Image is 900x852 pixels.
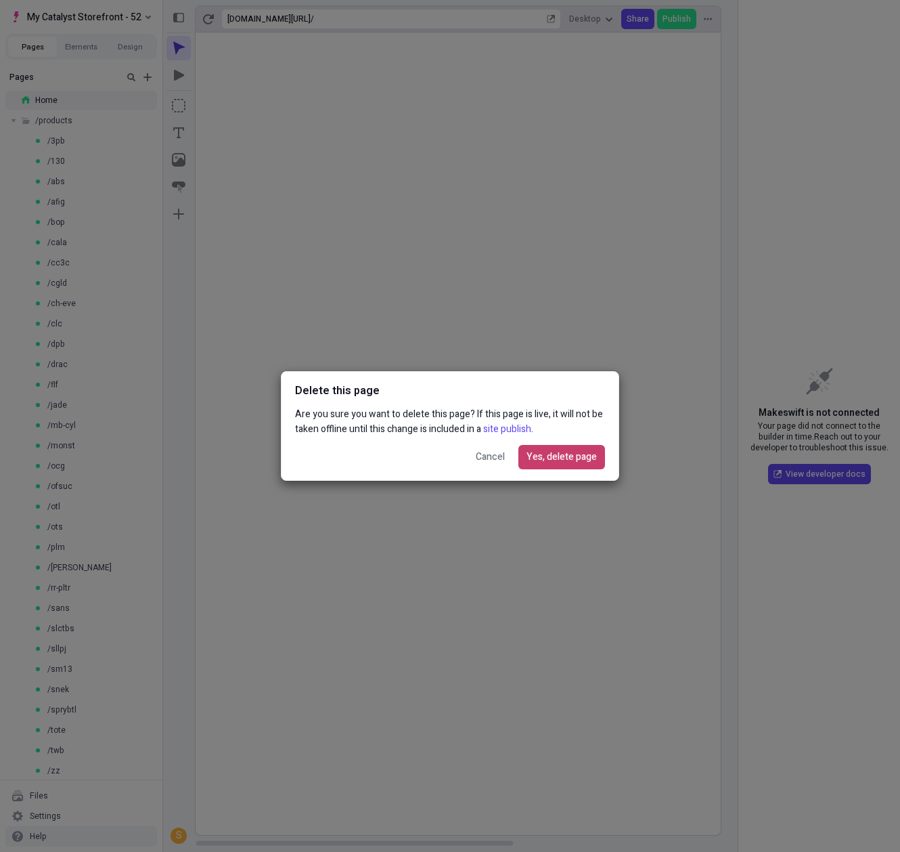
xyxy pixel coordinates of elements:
div: Delete this page [295,383,605,399]
button: Cancel [468,445,513,469]
p: Are you sure you want to delete this page? If this page is live, it will not be taken offline unt... [295,407,605,437]
span: Yes, delete page [526,450,597,465]
button: Yes, delete page [518,445,605,469]
span: Cancel [476,450,505,465]
a: site publish [483,422,531,436]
